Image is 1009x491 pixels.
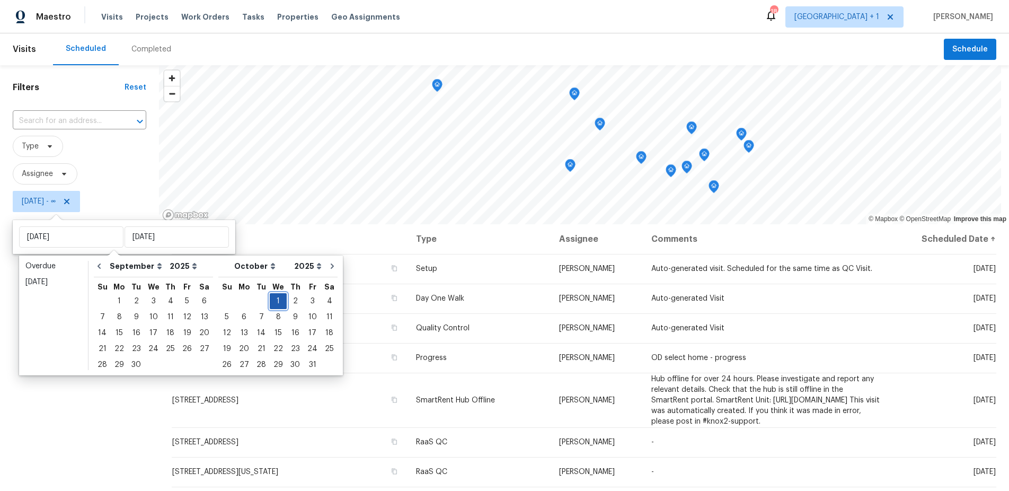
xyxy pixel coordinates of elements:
div: Tue Oct 07 2025 [253,309,270,325]
div: 4 [321,294,338,309]
input: Start date [19,226,123,248]
div: Fri Oct 31 2025 [304,357,321,373]
div: Thu Oct 23 2025 [287,341,304,357]
div: Fri Oct 10 2025 [304,309,321,325]
div: 1 [270,294,287,309]
div: 17 [304,326,321,340]
div: 1 [111,294,128,309]
div: 4 [162,294,179,309]
button: Go to previous month [91,256,107,277]
span: Visits [13,38,36,61]
a: Improve this map [954,215,1006,223]
div: 5 [218,310,235,325]
abbr: Saturday [199,283,209,291]
abbr: Sunday [98,283,108,291]
div: Sun Sep 28 2025 [94,357,111,373]
div: 26 [218,357,235,372]
div: 15 [270,326,287,340]
span: [STREET_ADDRESS] [172,439,238,446]
span: [DATE] - ∞ [22,196,56,207]
span: Projects [136,12,169,22]
div: 22 [270,341,287,356]
div: 12 [218,326,235,340]
span: Geo Assignments [331,12,400,22]
div: Fri Sep 26 2025 [179,341,196,357]
div: Map marker [744,140,754,156]
div: Sun Sep 07 2025 [94,309,111,325]
div: Wed Oct 15 2025 [270,325,287,341]
div: Thu Sep 25 2025 [162,341,179,357]
div: Sat Oct 25 2025 [321,341,338,357]
div: 19 [179,326,196,340]
div: Completed [131,44,171,55]
abbr: Wednesday [272,283,284,291]
div: Map marker [565,159,576,176]
div: 14 [253,326,270,340]
div: 21 [94,341,111,356]
div: 20 [196,326,213,340]
button: Copy Address [390,437,399,446]
span: [DATE] [973,439,996,446]
span: [DATE] [973,325,996,332]
button: Zoom out [164,86,180,101]
a: Mapbox [869,215,898,223]
div: Sat Oct 11 2025 [321,309,338,325]
div: 11 [321,310,338,325]
div: 6 [235,310,253,325]
div: Tue Sep 30 2025 [128,357,145,373]
div: Wed Sep 24 2025 [145,341,162,357]
button: Copy Address [390,353,399,362]
div: Wed Oct 22 2025 [270,341,287,357]
button: Copy Address [390,264,399,273]
div: Map marker [686,121,697,138]
span: [DATE] [973,295,996,302]
div: 2 [128,294,145,309]
abbr: Thursday [165,283,175,291]
div: 10 [145,310,162,325]
span: [DATE] [973,468,996,476]
span: OD select home - progress [651,354,746,362]
div: Sun Oct 12 2025 [218,325,235,341]
abbr: Friday [183,283,191,291]
div: Mon Sep 22 2025 [111,341,128,357]
button: Schedule [944,39,996,60]
h1: Filters [13,82,125,93]
canvas: Map [159,65,1001,224]
div: 24 [145,341,162,356]
select: Year [167,258,200,274]
div: 24 [304,341,321,356]
span: Visits [101,12,123,22]
span: [PERSON_NAME] [559,468,615,476]
div: Map marker [709,180,719,197]
div: Sun Oct 05 2025 [218,309,235,325]
div: 30 [287,357,304,372]
div: Wed Oct 01 2025 [270,293,287,309]
div: 7 [253,310,270,325]
span: [PERSON_NAME] [929,12,993,22]
span: RaaS QC [416,439,447,446]
div: 22 [111,341,128,356]
span: Auto-generated visit. Scheduled for the same time as QC Visit. [651,265,872,273]
div: 13 [235,326,253,340]
span: [PERSON_NAME] [559,439,615,446]
div: [DATE] [25,277,82,287]
div: Fri Oct 17 2025 [304,325,321,341]
div: 29 [111,357,128,372]
div: Wed Sep 17 2025 [145,325,162,341]
div: Sat Sep 27 2025 [196,341,213,357]
span: Tasks [242,13,264,21]
span: [PERSON_NAME] [559,354,615,362]
div: 25 [162,341,179,356]
div: Thu Sep 04 2025 [162,293,179,309]
div: Map marker [569,87,580,104]
div: 11 [162,310,179,325]
div: 18 [770,6,777,17]
div: Thu Sep 11 2025 [162,309,179,325]
div: Mon Sep 15 2025 [111,325,128,341]
abbr: Friday [309,283,316,291]
div: 6 [196,294,213,309]
div: Fri Sep 12 2025 [179,309,196,325]
div: Map marker [666,164,676,181]
span: [DATE] [973,397,996,404]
